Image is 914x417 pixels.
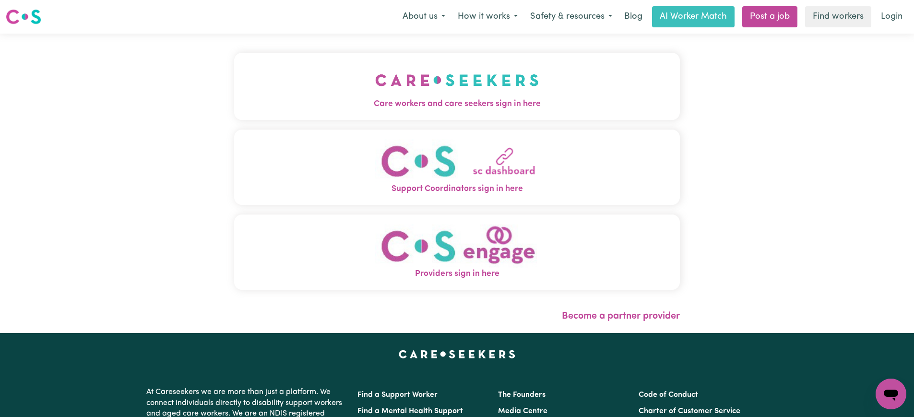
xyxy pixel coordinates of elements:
a: The Founders [498,391,546,399]
button: Providers sign in here [234,214,680,290]
button: Care workers and care seekers sign in here [234,53,680,120]
a: Blog [618,6,648,27]
a: Media Centre [498,407,547,415]
a: Find workers [805,6,871,27]
button: Support Coordinators sign in here [234,130,680,205]
a: Code of Conduct [639,391,698,399]
span: Support Coordinators sign in here [234,183,680,195]
iframe: Button to launch messaging window [876,379,906,409]
a: Charter of Customer Service [639,407,740,415]
button: How it works [451,7,524,27]
a: AI Worker Match [652,6,735,27]
span: Providers sign in here [234,268,680,280]
a: Become a partner provider [562,311,680,321]
button: Safety & resources [524,7,618,27]
a: Find a Support Worker [357,391,438,399]
a: Careseekers logo [6,6,41,28]
a: Post a job [742,6,797,27]
a: Login [875,6,908,27]
img: Careseekers logo [6,8,41,25]
span: Care workers and care seekers sign in here [234,98,680,110]
button: About us [396,7,451,27]
a: Careseekers home page [399,350,515,358]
